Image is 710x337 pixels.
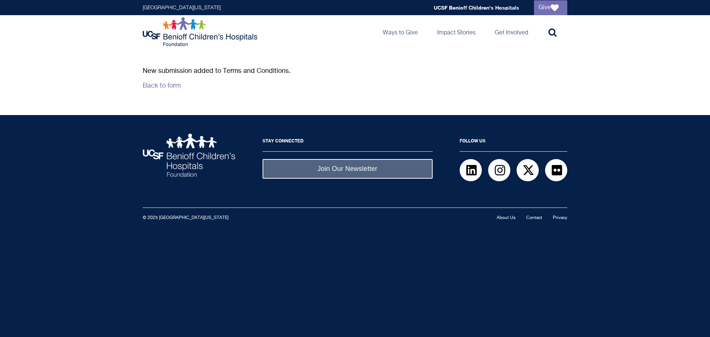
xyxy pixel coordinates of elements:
[489,15,534,48] a: Get Involved
[143,134,235,177] img: UCSF Benioff Children's Hospitals
[143,5,221,10] a: [GEOGRAPHIC_DATA][US_STATE]
[526,216,542,220] a: Contact
[534,0,567,15] a: Give
[497,216,515,220] a: About Us
[263,134,433,152] h2: Stay Connected
[143,17,259,47] img: Logo for UCSF Benioff Children's Hospitals Foundation
[143,216,229,220] small: © 2025 [GEOGRAPHIC_DATA][US_STATE]
[377,15,424,48] a: Ways to Give
[434,4,519,11] a: UCSF Benioff Children's Hospitals
[431,15,481,48] a: Impact Stories
[143,67,567,75] div: New submission added to Terms and Conditions.
[263,159,433,179] a: Join Our Newsletter
[553,216,567,220] a: Privacy
[143,82,181,89] a: Back to form
[460,134,567,152] h2: Follow Us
